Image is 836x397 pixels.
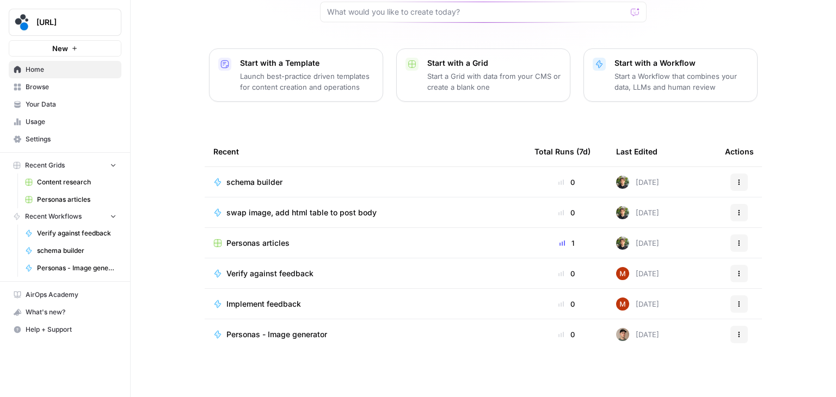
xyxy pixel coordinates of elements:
[614,58,748,69] p: Start with a Workflow
[534,177,599,188] div: 0
[9,131,121,148] a: Settings
[20,173,121,191] a: Content research
[583,48,758,102] button: Start with a WorkflowStart a Workflow that combines your data, LLMs and human review
[534,329,599,340] div: 0
[37,246,116,256] span: schema builder
[26,134,116,144] span: Settings
[396,48,570,102] button: Start with a GridStart a Grid with data from your CMS or create a blank one
[37,177,116,187] span: Content research
[534,268,599,279] div: 0
[9,208,121,225] button: Recent Workflows
[20,191,121,208] a: Personas articles
[9,304,121,320] div: What's new?
[240,71,374,92] p: Launch best-practice driven templates for content creation and operations
[26,117,116,127] span: Usage
[26,65,116,75] span: Home
[9,61,121,78] a: Home
[213,268,517,279] a: Verify against feedback
[213,329,517,340] a: Personas - Image generator
[26,325,116,334] span: Help + Support
[226,207,377,218] span: swap image, add html table to post body
[616,206,629,219] img: s6gu7g536aa92dsqocx7pqvq9a9o
[213,299,517,309] a: Implement feedback
[37,263,116,273] span: Personas - Image generator
[226,299,301,309] span: Implement feedback
[9,157,121,173] button: Recent Grids
[226,268,313,279] span: Verify against feedback
[37,195,116,204] span: Personas articles
[9,113,121,131] a: Usage
[616,297,659,311] div: [DATE]
[209,48,383,102] button: Start with a TemplateLaunch best-practice driven templates for content creation and operations
[534,137,591,166] div: Total Runs (7d)
[616,237,659,250] div: [DATE]
[213,177,517,188] a: schema builder
[725,137,754,166] div: Actions
[213,207,517,218] a: swap image, add html table to post body
[36,17,102,28] span: [URL]
[226,329,327,340] span: Personas - Image generator
[26,100,116,109] span: Your Data
[9,321,121,338] button: Help + Support
[25,160,65,170] span: Recent Grids
[213,137,517,166] div: Recent
[427,58,561,69] p: Start with a Grid
[240,58,374,69] p: Start with a Template
[20,259,121,277] a: Personas - Image generator
[534,299,599,309] div: 0
[616,267,629,280] img: vrw3c2i85bxreej33hwq2s6ci9t1
[26,82,116,92] span: Browse
[9,286,121,303] a: AirOps Academy
[25,212,82,221] span: Recent Workflows
[616,297,629,311] img: vrw3c2i85bxreej33hwq2s6ci9t1
[9,9,121,36] button: Workspace: spot.ai
[614,71,748,92] p: Start a Workflow that combines your data, LLMs and human review
[534,238,599,249] div: 1
[13,13,32,32] img: spot.ai Logo
[616,267,659,280] div: [DATE]
[534,207,599,218] div: 0
[616,237,629,250] img: s6gu7g536aa92dsqocx7pqvq9a9o
[616,328,659,341] div: [DATE]
[226,238,290,249] span: Personas articles
[616,206,659,219] div: [DATE]
[616,137,657,166] div: Last Edited
[9,303,121,321] button: What's new?
[226,177,282,188] span: schema builder
[20,242,121,259] a: schema builder
[37,228,116,238] span: Verify against feedback
[20,225,121,242] a: Verify against feedback
[52,43,68,54] span: New
[616,328,629,341] img: bpsmmg7ns9rlz03fz0nd196eddmi
[9,96,121,113] a: Your Data
[427,71,561,92] p: Start a Grid with data from your CMS or create a blank one
[616,176,659,189] div: [DATE]
[616,176,629,189] img: s6gu7g536aa92dsqocx7pqvq9a9o
[9,78,121,96] a: Browse
[26,290,116,300] span: AirOps Academy
[327,7,626,17] input: What would you like to create today?
[213,238,517,249] a: Personas articles
[9,40,121,57] button: New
